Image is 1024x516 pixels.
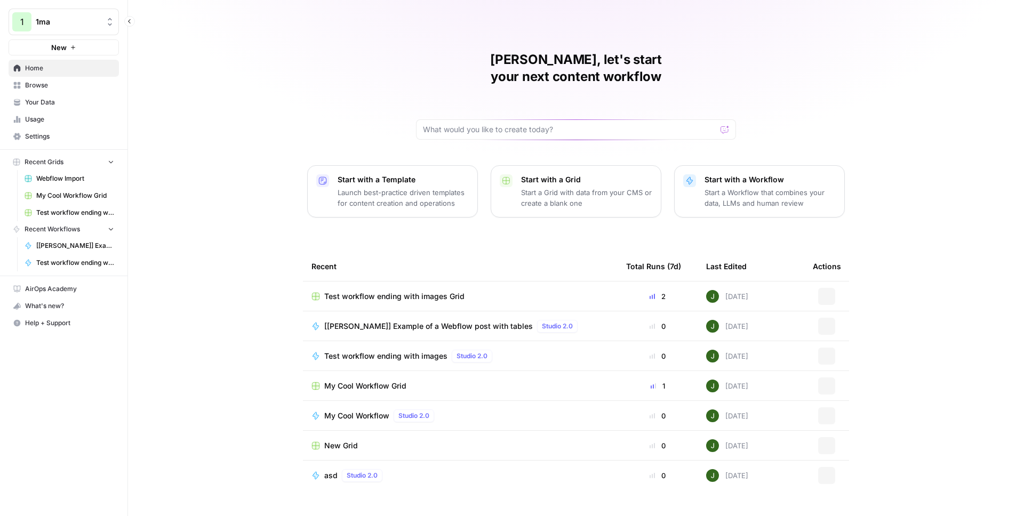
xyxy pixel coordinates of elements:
[626,291,689,302] div: 2
[20,254,119,271] a: Test workflow ending with images
[9,280,119,297] a: AirOps Academy
[311,469,609,482] a: asdStudio 2.0
[311,291,609,302] a: Test workflow ending with images Grid
[25,284,114,294] span: AirOps Academy
[311,252,609,281] div: Recent
[706,290,719,303] img: 5v0yozua856dyxnw4lpcp45mgmzh
[626,321,689,332] div: 0
[324,351,447,361] span: Test workflow ending with images
[311,381,609,391] a: My Cool Workflow Grid
[705,174,836,185] p: Start with a Workflow
[51,42,67,53] span: New
[706,290,748,303] div: [DATE]
[706,409,748,422] div: [DATE]
[9,298,118,314] div: What's new?
[9,39,119,55] button: New
[324,470,338,481] span: asd
[25,318,114,328] span: Help + Support
[706,320,748,333] div: [DATE]
[25,80,114,90] span: Browse
[9,94,119,111] a: Your Data
[706,350,719,362] img: 5v0yozua856dyxnw4lpcp45mgmzh
[9,221,119,237] button: Recent Workflows
[706,380,719,392] img: 5v0yozua856dyxnw4lpcp45mgmzh
[521,174,652,185] p: Start with a Grid
[20,170,119,187] a: Webflow Import
[706,439,748,452] div: [DATE]
[338,174,469,185] p: Start with a Template
[626,410,689,421] div: 0
[36,191,114,200] span: My Cool Workflow Grid
[626,440,689,451] div: 0
[311,320,609,333] a: [[PERSON_NAME]] Example of a Webflow post with tablesStudio 2.0
[491,165,661,217] button: Start with a GridStart a Grid with data from your CMS or create a blank one
[20,187,119,204] a: My Cool Workflow Grid
[626,252,681,281] div: Total Runs (7d)
[705,187,836,208] p: Start a Workflow that combines your data, LLMs and human review
[311,440,609,451] a: New Grid
[36,17,100,27] span: 1ma
[9,77,119,94] a: Browse
[20,15,24,28] span: 1
[9,297,119,315] button: What's new?
[36,208,114,217] span: Test workflow ending with images Grid
[25,63,114,73] span: Home
[521,187,652,208] p: Start a Grid with data from your CMS or create a blank one
[25,98,114,107] span: Your Data
[542,321,573,331] span: Studio 2.0
[674,165,845,217] button: Start with a WorkflowStart a Workflow that combines your data, LLMs and human review
[9,60,119,77] a: Home
[813,252,841,281] div: Actions
[9,128,119,145] a: Settings
[706,439,719,452] img: 5v0yozua856dyxnw4lpcp45mgmzh
[416,51,736,85] h1: [PERSON_NAME], let's start your next content workflow
[25,224,80,234] span: Recent Workflows
[25,132,114,141] span: Settings
[324,410,389,421] span: My Cool Workflow
[706,350,748,362] div: [DATE]
[25,115,114,124] span: Usage
[324,381,406,391] span: My Cool Workflow Grid
[423,124,716,135] input: What would you like to create today?
[706,409,719,422] img: 5v0yozua856dyxnw4lpcp45mgmzh
[36,258,114,268] span: Test workflow ending with images
[36,241,114,251] span: [[PERSON_NAME]] Example of a Webflow post with tables
[347,471,378,480] span: Studio 2.0
[20,204,119,221] a: Test workflow ending with images Grid
[706,380,748,392] div: [DATE]
[706,469,748,482] div: [DATE]
[324,291,465,302] span: Test workflow ending with images Grid
[324,321,533,332] span: [[PERSON_NAME]] Example of a Webflow post with tables
[9,9,119,35] button: Workspace: 1ma
[338,187,469,208] p: Launch best-practice driven templates for content creation and operations
[36,174,114,183] span: Webflow Import
[398,411,429,421] span: Studio 2.0
[324,440,358,451] span: New Grid
[706,252,747,281] div: Last Edited
[311,350,609,362] a: Test workflow ending with imagesStudio 2.0
[706,469,719,482] img: 5v0yozua856dyxnw4lpcp45mgmzh
[457,351,487,361] span: Studio 2.0
[9,111,119,128] a: Usage
[706,320,719,333] img: 5v0yozua856dyxnw4lpcp45mgmzh
[9,315,119,332] button: Help + Support
[626,470,689,481] div: 0
[626,381,689,391] div: 1
[20,237,119,254] a: [[PERSON_NAME]] Example of a Webflow post with tables
[626,351,689,361] div: 0
[9,154,119,170] button: Recent Grids
[25,157,63,167] span: Recent Grids
[307,165,478,217] button: Start with a TemplateLaunch best-practice driven templates for content creation and operations
[311,409,609,422] a: My Cool WorkflowStudio 2.0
